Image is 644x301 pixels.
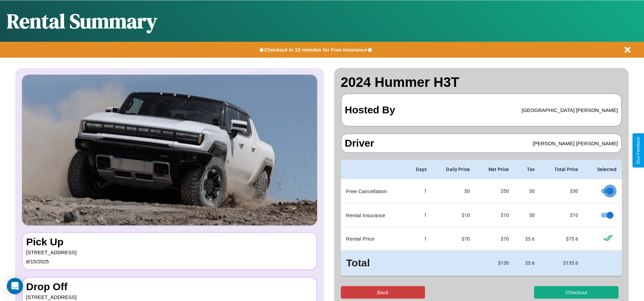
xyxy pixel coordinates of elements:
div: Open Intercom Messenger [7,278,23,294]
h1: Rental Summary [7,7,157,35]
td: $ 10 [475,203,514,227]
table: simple table [341,160,622,276]
td: $0 [515,179,540,203]
td: $10 [432,203,475,227]
b: Checkout in 10 minutes for Free Insurance [264,47,367,53]
h3: Total [346,256,400,270]
td: $ 50 [540,179,584,203]
p: 8 / 15 / 2025 [26,257,313,266]
th: Selected [584,160,622,179]
div: Give Feedback [636,137,641,164]
td: $0 [515,203,540,227]
th: Daily Price [432,160,475,179]
h3: Drop Off [26,281,313,293]
td: 1 [405,203,432,227]
p: Rental Insurance [346,211,400,220]
h2: 2024 Hummer H3T [341,75,622,90]
td: $ 130 [475,250,514,276]
th: Total Price [540,160,584,179]
td: $ 70 [475,227,514,250]
button: Back [341,286,425,299]
p: Rental Price [346,234,400,243]
p: [GEOGRAPHIC_DATA] [PERSON_NAME] [521,106,618,115]
td: $ 5.6 [515,227,540,250]
p: Free Cancellation [346,187,400,196]
td: $ 135.6 [540,250,584,276]
button: Checkout [534,286,619,299]
th: Tax [515,160,540,179]
td: 1 [405,227,432,250]
th: Days [405,160,432,179]
td: 1 [405,179,432,203]
td: $ 50 [475,179,514,203]
td: $ 5.6 [515,250,540,276]
p: [STREET_ADDRESS] [26,248,313,257]
td: $ 10 [540,203,584,227]
td: $0 [432,179,475,203]
td: $ 70 [432,227,475,250]
th: Net Price [475,160,514,179]
td: $ 75.6 [540,227,584,250]
h3: Pick Up [26,236,313,248]
h3: Hosted By [345,97,395,123]
h3: Driver [345,137,374,149]
p: [PERSON_NAME] [PERSON_NAME] [533,139,618,148]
